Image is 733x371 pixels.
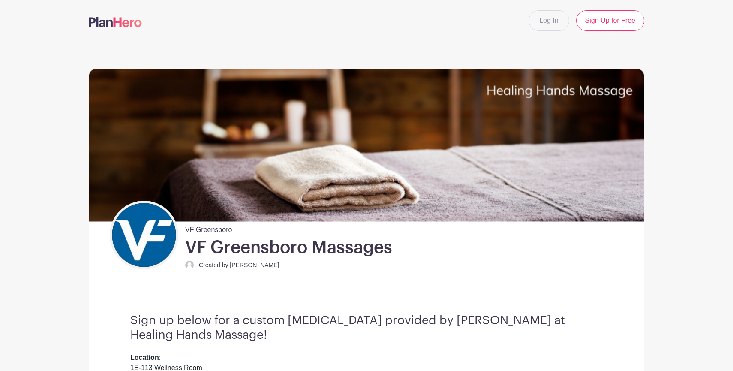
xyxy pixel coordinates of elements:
[89,69,644,221] img: Signup%20Massage.png
[112,203,176,267] img: VF_Icon_FullColor_CMYK-small.jpg
[199,262,279,268] small: Created by [PERSON_NAME]
[130,314,603,342] h3: Sign up below for a custom [MEDICAL_DATA] provided by [PERSON_NAME] at Healing Hands Massage!
[529,10,569,31] a: Log In
[185,261,194,269] img: default-ce2991bfa6775e67f084385cd625a349d9dcbb7a52a09fb2fda1e96e2d18dcdb.png
[130,354,159,361] strong: Location
[185,237,392,258] h1: VF Greensboro Massages
[89,17,142,27] img: logo-507f7623f17ff9eddc593b1ce0a138ce2505c220e1c5a4e2b4648c50719b7d32.svg
[576,10,644,31] a: Sign Up for Free
[185,221,232,235] span: VF Greensboro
